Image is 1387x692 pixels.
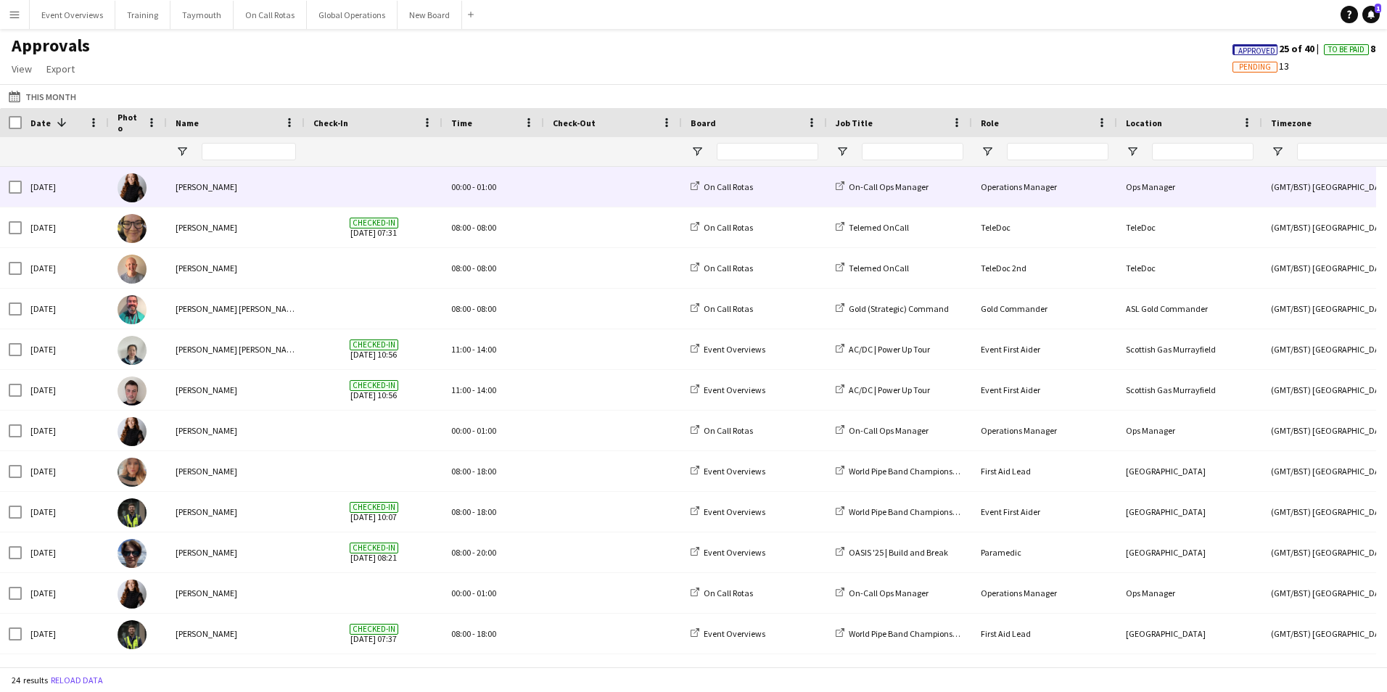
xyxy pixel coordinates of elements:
span: 8 [1324,42,1375,55]
span: Telemed OnCall [849,263,909,273]
img: Fraser Waterson [118,295,147,324]
div: [PERSON_NAME] [167,532,305,572]
div: [DATE] [22,289,109,329]
span: Event Overviews [704,344,765,355]
span: 08:00 [451,628,471,639]
div: TeleDoc 2nd [972,248,1117,288]
div: [GEOGRAPHIC_DATA] [1117,614,1262,654]
span: Job Title [836,118,873,128]
span: [DATE] 10:56 [313,329,434,369]
div: [PERSON_NAME] [167,248,305,288]
div: Operations Manager [972,411,1117,450]
a: On Call Rotas [691,263,753,273]
a: Event Overviews [691,344,765,355]
span: 00:00 [451,588,471,598]
div: Ops Manager [1117,167,1262,207]
span: Event Overviews [704,547,765,558]
span: [DATE] 08:21 [313,532,434,572]
a: World Pipe Band Championships - Break [836,628,995,639]
a: On Call Rotas [691,425,753,436]
span: Checked-in [350,624,398,635]
div: Paramedic [972,532,1117,572]
span: 08:00 [451,506,471,517]
button: Open Filter Menu [176,145,189,158]
span: - [472,425,475,436]
button: Open Filter Menu [981,145,994,158]
img: Lois Irvine [118,173,147,202]
span: 08:00 [451,547,471,558]
div: First Aid Lead [972,614,1117,654]
div: Operations Manager [972,573,1117,613]
div: Event First Aider [972,329,1117,369]
span: On-Call Ops Manager [849,181,929,192]
button: This Month [6,88,79,105]
div: Gold Commander [972,289,1117,329]
span: 11:00 [451,384,471,395]
a: World Pipe Band Championships - Break [836,506,995,517]
span: Timezone [1271,118,1312,128]
span: Checked-in [350,543,398,553]
a: View [6,59,38,78]
button: Reload data [48,672,106,688]
img: Mitchell Gavin [118,498,147,527]
span: 08:00 [451,222,471,233]
span: 1 [1375,4,1381,13]
span: Pending [1239,62,1271,72]
button: Event Overviews [30,1,115,29]
div: [GEOGRAPHIC_DATA] [1117,451,1262,491]
div: TeleDoc [972,207,1117,247]
div: [DATE] [22,573,109,613]
span: - [472,384,475,395]
img: Mitchell Gavin [118,620,147,649]
div: [GEOGRAPHIC_DATA] [1117,532,1262,572]
div: Operations Manager [972,167,1117,207]
span: On Call Rotas [704,263,753,273]
div: [DATE] [22,492,109,532]
span: 14:00 [477,384,496,395]
div: [PERSON_NAME] [167,451,305,491]
div: [PERSON_NAME] [167,573,305,613]
span: - [472,547,475,558]
img: Lyle Moncur [118,255,147,284]
div: [DATE] [22,451,109,491]
img: Lois Irvine [118,417,147,446]
input: Name Filter Input [202,143,296,160]
span: Checked-in [350,339,398,350]
span: 18:00 [477,466,496,477]
button: Training [115,1,170,29]
img: Nancy Chen Yu Han [118,336,147,365]
span: Name [176,118,199,128]
a: Event Overviews [691,384,765,395]
span: World Pipe Band Championships - Break [849,628,995,639]
a: Gold (Strategic) Command [836,303,949,314]
span: On-Call Ops Manager [849,588,929,598]
a: World Pipe Band Championships - Break [836,466,995,477]
span: [DATE] 10:07 [313,492,434,532]
img: Nicola Mccullough [118,214,147,243]
span: 18:00 [477,506,496,517]
span: OASIS '25 | Build and Break [849,547,948,558]
div: TeleDoc [1117,248,1262,288]
span: 08:00 [451,263,471,273]
span: To Be Paid [1328,45,1365,54]
span: Checked-in [350,380,398,391]
a: 1 [1362,6,1380,23]
input: Job Title Filter Input [862,143,963,160]
div: [PERSON_NAME] [PERSON_NAME] [167,329,305,369]
span: Gold (Strategic) Command [849,303,949,314]
button: Open Filter Menu [691,145,704,158]
span: 11:00 [451,344,471,355]
span: - [472,181,475,192]
span: 01:00 [477,588,496,598]
span: World Pipe Band Championships - Break [849,506,995,517]
span: On Call Rotas [704,303,753,314]
span: 08:00 [477,263,496,273]
img: Joshua Paul [118,376,147,405]
span: On Call Rotas [704,181,753,192]
span: - [472,466,475,477]
span: 08:00 [451,466,471,477]
a: Event Overviews [691,466,765,477]
span: Event Overviews [704,384,765,395]
span: Check-In [313,118,348,128]
span: 18:00 [477,628,496,639]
